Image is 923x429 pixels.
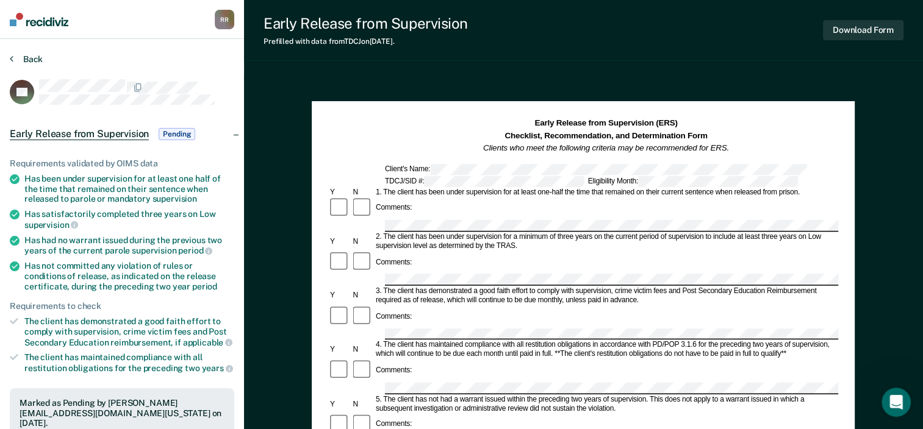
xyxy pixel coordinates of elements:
[24,261,234,291] div: Has not committed any violation of rules or conditions of release, as indicated on the release ce...
[153,194,197,204] span: supervision
[823,20,903,40] button: Download Form
[882,388,911,417] iframe: Intercom live chat
[24,235,234,256] div: Has had no warrant issued during the previous two years of the current parole supervision
[351,399,374,408] div: N
[374,366,414,375] div: Comments:
[351,346,374,355] div: N
[10,13,68,26] img: Recidiviz
[10,128,149,140] span: Early Release from Supervision
[505,131,708,140] strong: Checklist, Recommendation, and Determination Form
[10,158,234,169] div: Requirements validated by OIMS data
[328,188,351,197] div: Y
[264,37,468,46] div: Prefilled with data from TDCJ on [DATE] .
[10,54,43,65] button: Back
[24,174,234,204] div: Has been under supervision for at least one half of the time that remained on their sentence when...
[215,10,234,29] button: RR
[202,363,233,373] span: years
[374,286,838,305] div: 3. The client has demonstrated a good faith effort to comply with supervision, crime victim fees ...
[215,10,234,29] div: R R
[483,143,729,152] em: Clients who meet the following criteria may be recommended for ERS.
[159,128,195,140] span: Pending
[192,282,217,291] span: period
[374,341,838,359] div: 4. The client has maintained compliance with all restitution obligations in accordance with PD/PO...
[328,237,351,246] div: Y
[535,119,678,128] strong: Early Release from Supervision (ERS)
[20,398,224,428] div: Marked as Pending by [PERSON_NAME][EMAIL_ADDRESS][DOMAIN_NAME][US_STATE] on [DATE].
[374,395,838,413] div: 5. The client has not had a warrant issued within the preceding two years of supervision. This do...
[178,246,212,255] span: period
[374,233,838,251] div: 2. The client has been under supervision for a minimum of three years on the current period of su...
[10,301,234,311] div: Requirements to check
[374,204,414,213] div: Comments:
[383,175,586,186] div: TDCJ/SID #:
[24,220,78,230] span: supervision
[586,175,800,186] div: Eligibility Month:
[374,188,838,197] div: 1. The client has been under supervision for at least one-half the time that remained on their cu...
[328,346,351,355] div: Y
[24,316,234,347] div: The client has demonstrated a good faith effort to comply with supervision, crime victim fees and...
[374,312,414,321] div: Comments:
[351,188,374,197] div: N
[328,399,351,408] div: Y
[383,164,809,175] div: Client's Name:
[328,291,351,300] div: Y
[24,209,234,230] div: Has satisfactorily completed three years on Low
[351,237,374,246] div: N
[183,338,232,347] span: applicable
[264,15,468,32] div: Early Release from Supervision
[24,352,234,373] div: The client has maintained compliance with all restitution obligations for the preceding two
[351,291,374,300] div: N
[374,258,414,267] div: Comments:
